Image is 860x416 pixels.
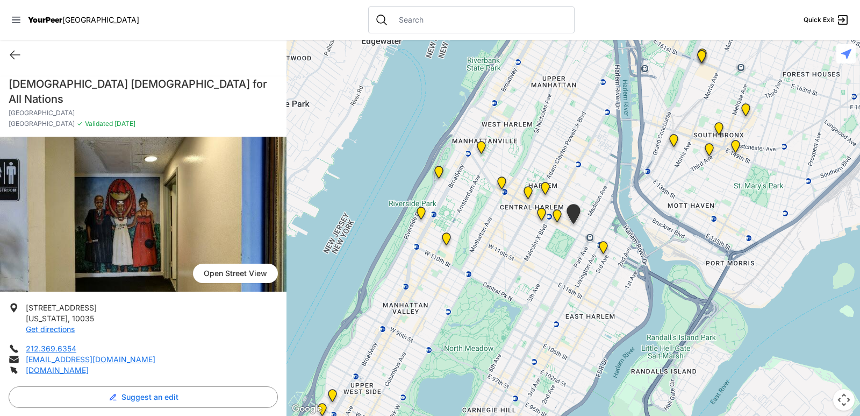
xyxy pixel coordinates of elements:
[564,204,583,228] div: East Harlem
[28,15,62,24] span: YourPeer
[9,119,75,128] span: [GEOGRAPHIC_DATA]
[539,182,552,199] div: Manhattan
[326,389,339,406] div: Pathways Adult Drop-In Program
[289,402,325,416] img: Google
[62,15,139,24] span: [GEOGRAPHIC_DATA]
[121,392,178,403] span: Suggest an edit
[26,344,76,353] a: 212.369.6354
[804,16,834,24] span: Quick Exit
[26,355,155,364] a: [EMAIL_ADDRESS][DOMAIN_NAME]
[9,76,278,107] h1: [DEMOGRAPHIC_DATA] [DEMOGRAPHIC_DATA] for All Nations
[833,389,855,411] button: Map camera controls
[432,166,446,183] div: Manhattan
[392,15,568,25] input: Search
[26,303,97,312] span: [STREET_ADDRESS]
[77,119,83,128] span: ✓
[193,264,278,283] a: Open Street View
[9,109,278,117] p: [GEOGRAPHIC_DATA]
[26,314,68,323] span: [US_STATE]
[85,119,113,128] span: Validated
[113,119,135,128] span: [DATE]
[729,140,742,157] div: The Bronx Pride Center
[9,386,278,408] button: Suggest an edit
[667,134,680,151] div: Harm Reduction Center
[68,314,70,323] span: ,
[712,122,726,139] div: The Bronx
[289,402,325,416] a: Open this area in Google Maps (opens a new window)
[739,103,752,121] div: Bronx Youth Center (BYC)
[440,232,453,250] div: The Cathedral Church of St. John the Divine
[26,325,75,334] a: Get directions
[804,13,849,26] a: Quick Exit
[495,177,508,194] div: The PILLARS – Holistic Recovery Support
[28,17,139,23] a: YourPeer[GEOGRAPHIC_DATA]
[696,48,709,66] div: Bronx
[414,207,428,224] div: Ford Hall
[521,186,535,203] div: Uptown/Harlem DYCD Youth Drop-in Center
[550,209,564,227] div: Manhattan
[597,241,610,258] div: Main Location
[72,314,94,323] span: 10035
[695,50,708,67] div: South Bronx NeON Works
[26,365,89,375] a: [DOMAIN_NAME]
